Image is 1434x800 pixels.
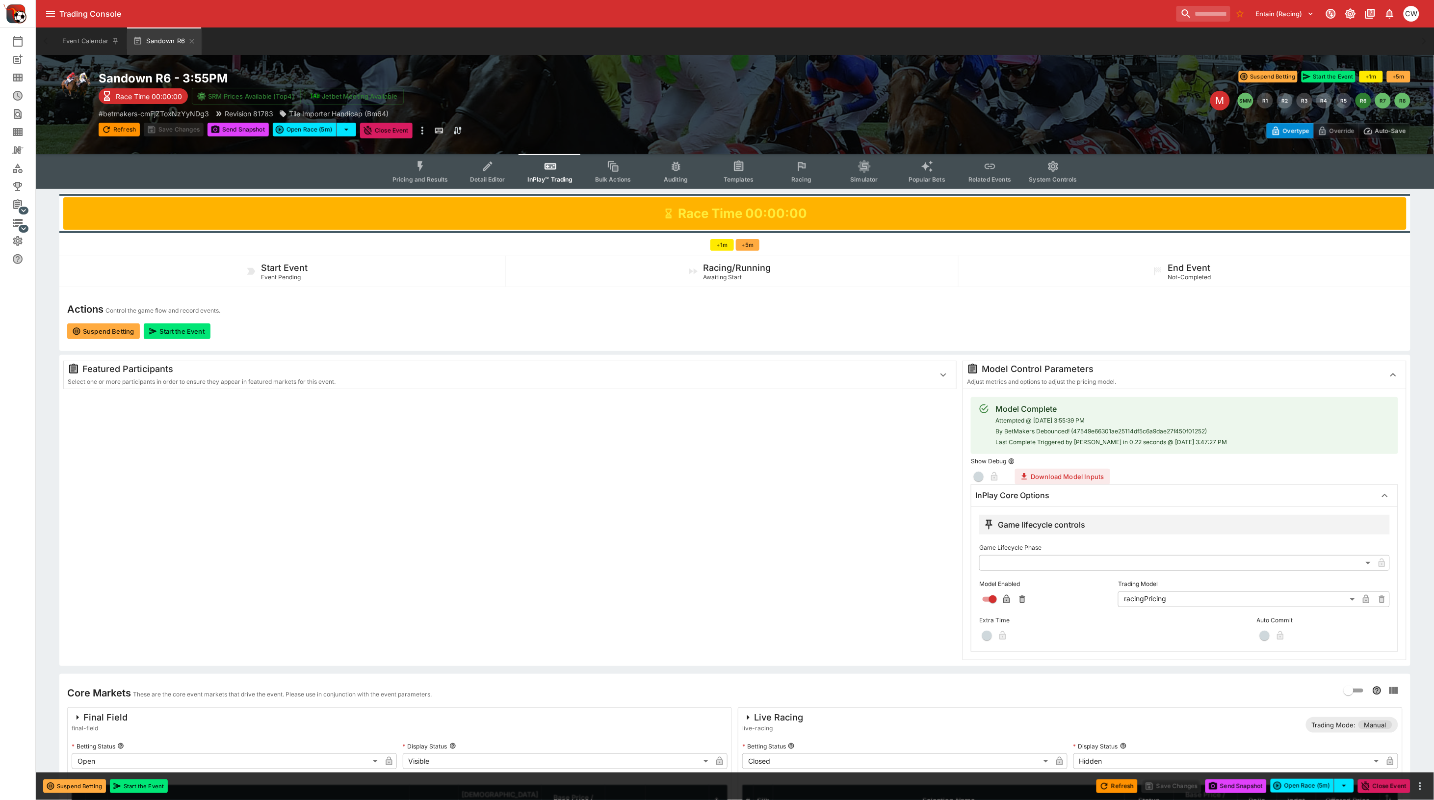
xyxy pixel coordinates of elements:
p: Tile Importer Handicap (Bm64) [289,108,389,119]
button: open drawer [42,5,59,23]
span: Manual [1358,720,1392,730]
button: Display Status [1120,743,1127,749]
button: more [417,123,428,138]
div: Open [72,753,381,769]
span: Attempted @ [DATE] 3:55:39 PM By BetMakers Debounced! (47549e66301ae25114df5c6a9dae27f450f01252) ... [995,417,1227,446]
p: Revision 81783 [225,108,273,119]
button: Connected to PK [1322,5,1340,23]
button: Toggle light/dark mode [1342,5,1359,23]
span: Event Pending [261,273,301,281]
div: Tile Importer Handicap (Bm64) [279,108,389,119]
div: Tournaments [12,181,39,192]
input: search [1176,6,1230,22]
img: PriceKinetics Logo [3,2,26,26]
p: These are the core event markets that drive the event. Please use in conjunction with the event p... [133,690,432,699]
h1: Race Time 00:00:00 [678,205,808,222]
button: Show Debug [1008,458,1015,465]
div: Featured Participants [68,363,927,375]
div: Help & Support [12,253,39,265]
button: Betting Status [117,743,124,749]
button: Betting Status [788,743,795,749]
button: Display Status [449,743,456,749]
div: split button [1271,779,1354,793]
div: Game lifecycle controls [983,519,1085,531]
button: R8 [1395,93,1410,108]
p: Display Status [1073,742,1118,750]
button: Select Tenant [1250,6,1320,22]
label: Auto Commit [1257,613,1390,628]
h6: InPlay Core Options [975,490,1049,501]
p: Overtype [1283,126,1309,136]
button: Refresh [1096,779,1138,793]
button: Send Snapshot [1205,779,1267,793]
label: Game Lifecycle Phase [979,540,1390,555]
button: Jetbet Meeting Available [305,88,404,105]
div: racingPricing [1118,591,1358,607]
button: Christopher Winter [1401,3,1422,25]
button: Event Calendar [56,27,125,55]
button: Download Model Inputs [1015,469,1110,484]
label: Extra Time [979,613,1112,628]
button: R2 [1277,93,1293,108]
h2: Copy To Clipboard [99,71,755,86]
div: Search [12,108,39,120]
button: select merge strategy [1334,779,1354,793]
div: Categories [12,162,39,174]
div: Nexus Entities [12,144,39,156]
p: Display Status [403,742,447,750]
button: Close Event [1358,779,1410,793]
p: Control the game flow and record events. [105,306,220,316]
div: New Event [12,53,39,65]
button: Send Snapshot [208,123,269,136]
div: Futures [12,90,39,102]
button: R7 [1375,93,1391,108]
div: Trading Console [59,9,1173,19]
button: Close Event [360,123,413,138]
p: Override [1330,126,1355,136]
img: horse_racing.png [59,71,91,102]
div: Infrastructure [12,217,39,229]
button: more [1414,780,1426,792]
h5: Start Event [261,262,308,273]
button: Start the Event [110,779,168,793]
span: Not-Completed [1168,273,1211,281]
button: Suspend Betting [43,779,106,793]
div: Management [12,199,39,211]
button: R3 [1297,93,1312,108]
button: Override [1313,123,1359,138]
div: split button [273,123,356,136]
button: Refresh [99,123,140,136]
label: Model Enabled [979,577,1112,591]
button: +1m [710,239,734,251]
p: Show Debug [971,457,1006,465]
span: Awaiting Start [703,273,742,281]
p: Trading Mode: [1312,720,1356,730]
button: R6 [1356,93,1371,108]
button: Open Race (5m) [273,123,337,136]
span: InPlay™ Trading [528,176,573,183]
span: Related Events [968,176,1011,183]
div: System Settings [12,235,39,247]
span: Adjust metrics and options to adjust the pricing model. [967,378,1116,385]
div: Visible [403,753,712,769]
button: +1m [1359,71,1383,82]
span: Detail Editor [470,176,505,183]
button: Start the Event [144,323,210,339]
div: Final Field [72,712,128,723]
div: Hidden [1073,753,1383,769]
div: Event Calendar [12,35,39,47]
button: Overtype [1267,123,1314,138]
img: jetbet-logo.svg [310,91,320,101]
button: Auto-Save [1359,123,1410,138]
div: Event type filters [385,154,1085,189]
button: +5m [736,239,759,251]
button: Sandown R6 [127,27,202,55]
span: Auditing [664,176,688,183]
button: SMM [1238,93,1253,108]
span: Pricing and Results [392,176,448,183]
span: Bulk Actions [595,176,631,183]
h4: Core Markets [67,687,131,699]
div: Start From [1267,123,1410,138]
h4: Actions [67,303,104,316]
div: Edit Meeting [1210,91,1230,110]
